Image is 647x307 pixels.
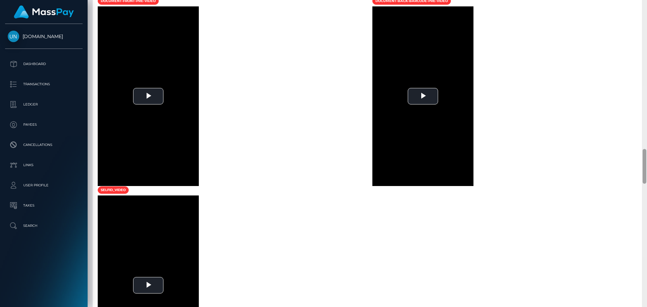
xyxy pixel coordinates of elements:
a: Payees [5,116,83,133]
p: Links [8,160,80,170]
a: Dashboard [5,56,83,72]
div: Video Player [98,6,199,186]
p: User Profile [8,180,80,190]
span: [DOMAIN_NAME] [5,33,83,39]
p: Search [8,221,80,231]
button: Play Video [408,88,438,104]
img: Unlockt.me [8,31,19,42]
a: Taxes [5,197,83,214]
img: MassPay Logo [14,5,74,19]
p: Cancellations [8,140,80,150]
p: Transactions [8,79,80,89]
p: Dashboard [8,59,80,69]
button: Play Video [133,88,163,104]
p: Ledger [8,99,80,110]
p: Taxes [8,201,80,211]
span: selfid_video [98,186,129,194]
p: Payees [8,120,80,130]
div: Video Player [372,6,473,186]
a: Search [5,217,83,234]
a: Ledger [5,96,83,113]
a: User Profile [5,177,83,194]
a: Transactions [5,76,83,93]
a: Cancellations [5,136,83,153]
button: Play Video [133,277,163,294]
a: Links [5,157,83,174]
